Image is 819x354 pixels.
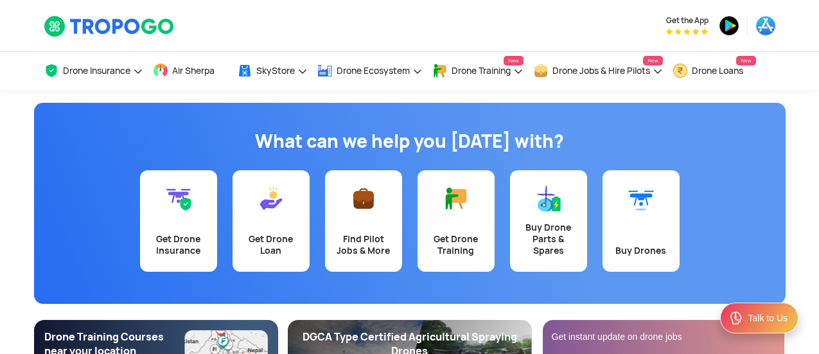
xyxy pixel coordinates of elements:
a: Drone TrainingNew [432,52,524,90]
span: New [504,56,523,66]
div: Talk to Us [748,312,788,324]
span: Drone Ecosystem [337,66,410,76]
a: Drone Ecosystem [317,52,423,90]
img: ic_Support.svg [728,310,744,326]
img: Get Drone Insurance [166,186,191,211]
span: Drone Jobs & Hire Pilots [552,66,650,76]
img: Get Drone Loan [258,186,284,211]
img: Buy Drones [628,186,654,211]
a: Drone LoansNew [673,52,756,90]
a: Buy Drones [603,170,680,272]
img: Find Pilot Jobs & More [351,186,376,211]
div: Get instant update on drone jobs [552,330,775,343]
a: Get Drone Loan [233,170,310,272]
img: TropoGo Logo [44,15,175,37]
span: Air Sherpa [172,66,215,76]
span: New [643,56,662,66]
a: Air Sherpa [153,52,227,90]
span: Drone Insurance [63,66,130,76]
img: appstore [755,15,776,36]
a: Get Drone Training [418,170,495,272]
div: Get Drone Loan [240,233,302,256]
span: SkyStore [256,66,295,76]
h1: What can we help you [DATE] with? [44,128,776,154]
div: Find Pilot Jobs & More [333,233,394,256]
span: Drone Loans [692,66,743,76]
img: Get Drone Training [443,186,469,211]
img: Buy Drone Parts & Spares [536,186,561,211]
a: Drone Insurance [44,52,143,90]
span: New [736,56,755,66]
div: Buy Drone Parts & Spares [518,222,579,256]
a: Find Pilot Jobs & More [325,170,402,272]
div: Buy Drones [610,245,672,256]
a: Buy Drone Parts & Spares [510,170,587,272]
img: playstore [719,15,739,36]
a: Drone Jobs & Hire PilotsNew [533,52,663,90]
div: Get Drone Training [425,233,487,256]
div: Get Drone Insurance [148,233,209,256]
span: Get the App [666,15,709,26]
img: App Raking [666,28,708,35]
a: SkyStore [237,52,308,90]
span: Drone Training [452,66,511,76]
a: Get Drone Insurance [140,170,217,272]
